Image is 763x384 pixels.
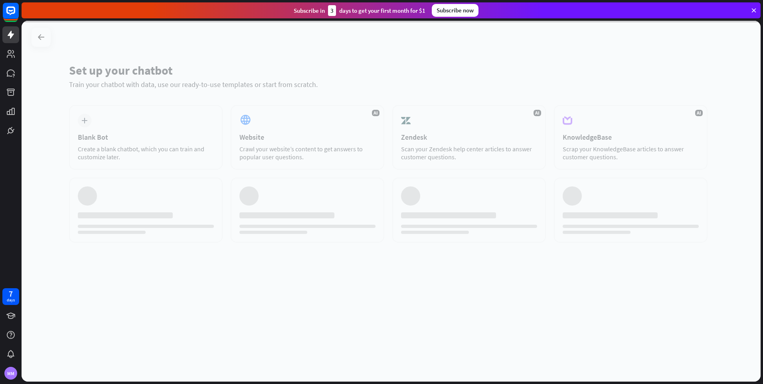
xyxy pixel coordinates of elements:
[4,367,17,380] div: MM
[7,297,15,303] div: days
[294,5,425,16] div: Subscribe in days to get your first month for $1
[2,288,19,305] a: 7 days
[328,5,336,16] div: 3
[432,4,478,17] div: Subscribe now
[9,290,13,297] div: 7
